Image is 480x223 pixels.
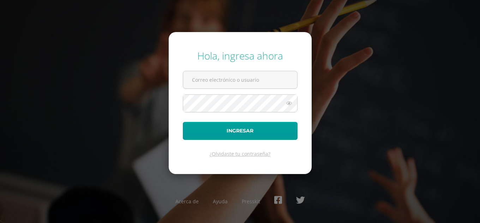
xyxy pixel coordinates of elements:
[183,122,298,140] button: Ingresar
[213,198,228,205] a: Ayuda
[183,71,297,88] input: Correo electrónico o usuario
[242,198,260,205] a: Presskit
[175,198,199,205] a: Acerca de
[183,49,298,62] div: Hola, ingresa ahora
[210,150,270,157] a: ¿Olvidaste tu contraseña?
